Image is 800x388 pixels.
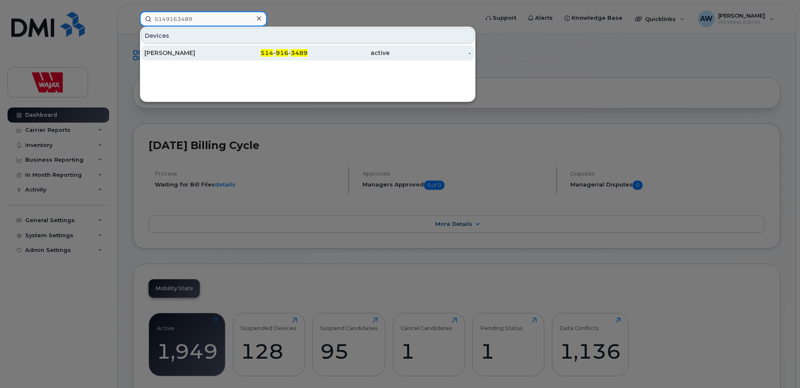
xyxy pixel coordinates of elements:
[291,49,308,57] span: 3489
[308,49,390,57] div: active
[141,28,474,44] div: Devices
[226,49,308,57] div: - -
[261,49,273,57] span: 514
[144,49,226,57] div: [PERSON_NAME]
[390,49,471,57] div: -
[141,45,474,60] a: [PERSON_NAME]514-916-3489active-
[276,49,288,57] span: 916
